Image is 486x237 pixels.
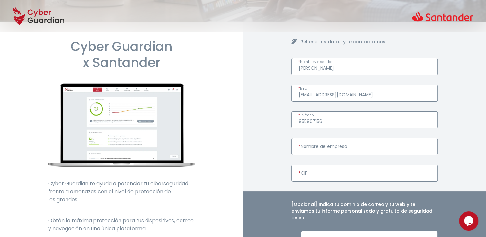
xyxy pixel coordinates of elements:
input: Introduce un número de teléfono válido. [291,111,438,128]
iframe: chat widget [459,211,480,231]
p: Obtén la máxima protección para tus dispositivos, correo y navegación en una única plataforma. [48,216,195,233]
h1: Cyber Guardian x Santander [48,39,195,71]
h4: [Opcional] Indica tu dominio de correo y tu web y te enviamos tu informe personalizado y gratuito... [291,201,438,221]
h4: Rellena tus datos y te contactamos: [300,39,438,45]
p: Cyber Guardian te ayuda a potenciar tu ciberseguridad frente a amenazas con el nivel de protecció... [48,180,195,204]
img: cyberguardian-home [48,83,195,167]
